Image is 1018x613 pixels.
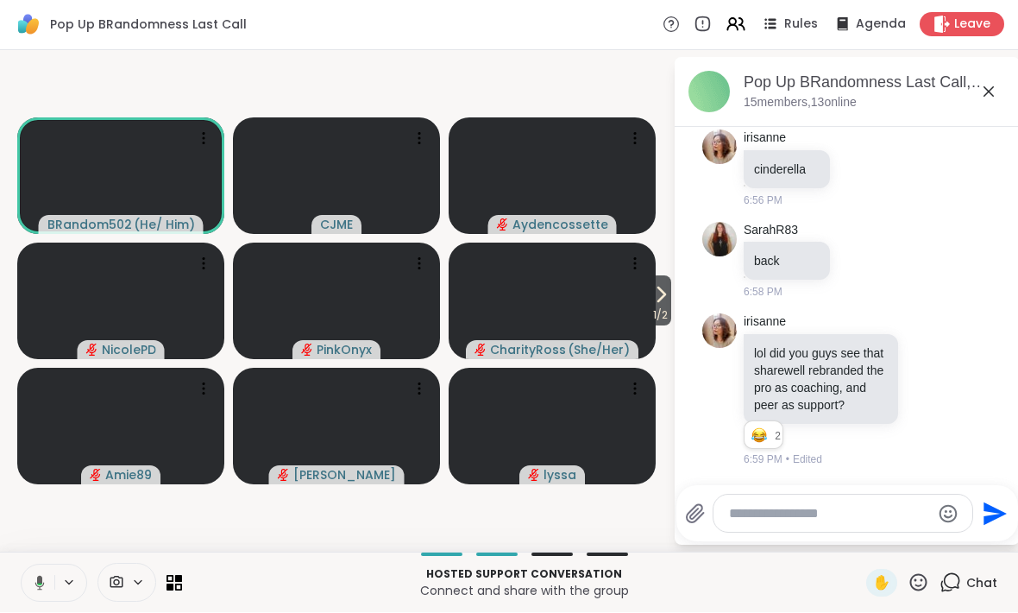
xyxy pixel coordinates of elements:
span: Amie89 [105,467,152,484]
span: Leave [954,16,990,34]
span: 6:59 PM [744,452,782,468]
span: audio-muted [474,344,487,357]
span: ( She/Her ) [568,342,630,359]
span: Agenda [856,16,906,34]
img: Pop Up BRandomness Last Call, Sep 09 [688,72,730,113]
a: SarahR83 [744,223,798,240]
span: PinkOnyx [317,342,372,359]
span: Edited [793,452,822,468]
img: https://sharewell-space-live.sfo3.digitaloceanspaces.com/user-generated/be849bdb-4731-4649-82cd-d... [702,130,737,165]
span: CJME [320,217,353,234]
span: Aydencossette [512,217,608,234]
span: 2 [775,429,782,445]
span: audio-muted [528,470,540,482]
p: Connect and share with the group [192,583,856,600]
p: back [754,253,820,270]
p: Hosted support conversation [192,567,856,583]
button: Reactions: haha [750,429,768,443]
p: cinderella [754,161,820,179]
p: lol did you guys see that sharewell rebranded the pro as coaching, and peer as support? [754,345,888,414]
button: Send [973,495,1012,534]
span: ✋ [873,573,890,594]
textarea: Type your message [729,506,930,523]
div: Reaction list [745,422,775,450]
span: lyssa [544,467,576,484]
span: Pop Up BRandomness Last Call [50,16,247,34]
span: Rules [784,16,818,34]
span: audio-muted [86,344,98,357]
span: 6:58 PM [744,285,782,300]
span: audio-muted [301,344,313,357]
p: 15 members, 13 online [744,95,857,112]
a: irisanne [744,314,786,332]
img: https://sharewell-space-live.sfo3.digitaloceanspaces.com/user-generated/be849bdb-4731-4649-82cd-d... [702,314,737,349]
span: Chat [966,575,997,592]
span: 1 / 2 [650,306,671,326]
span: CharityRoss [490,342,566,359]
span: [PERSON_NAME] [293,467,396,484]
span: • [786,452,789,468]
button: 1/2 [650,276,671,326]
button: Emoji picker [938,504,958,525]
a: irisanne [744,130,786,148]
span: 6:56 PM [744,193,782,209]
div: Pop Up BRandomness Last Call, [DATE] [744,73,1006,94]
span: audio-muted [90,470,102,482]
span: BRandom502 [47,217,132,234]
span: audio-muted [278,470,290,482]
img: ShareWell Logomark [14,10,43,40]
img: https://sharewell-space-live.sfo3.digitaloceanspaces.com/user-generated/ad949235-6f32-41e6-8b9f-9... [702,223,737,257]
span: ( He/ Him ) [134,217,195,234]
span: audio-muted [497,219,509,231]
span: NicolePD [102,342,156,359]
